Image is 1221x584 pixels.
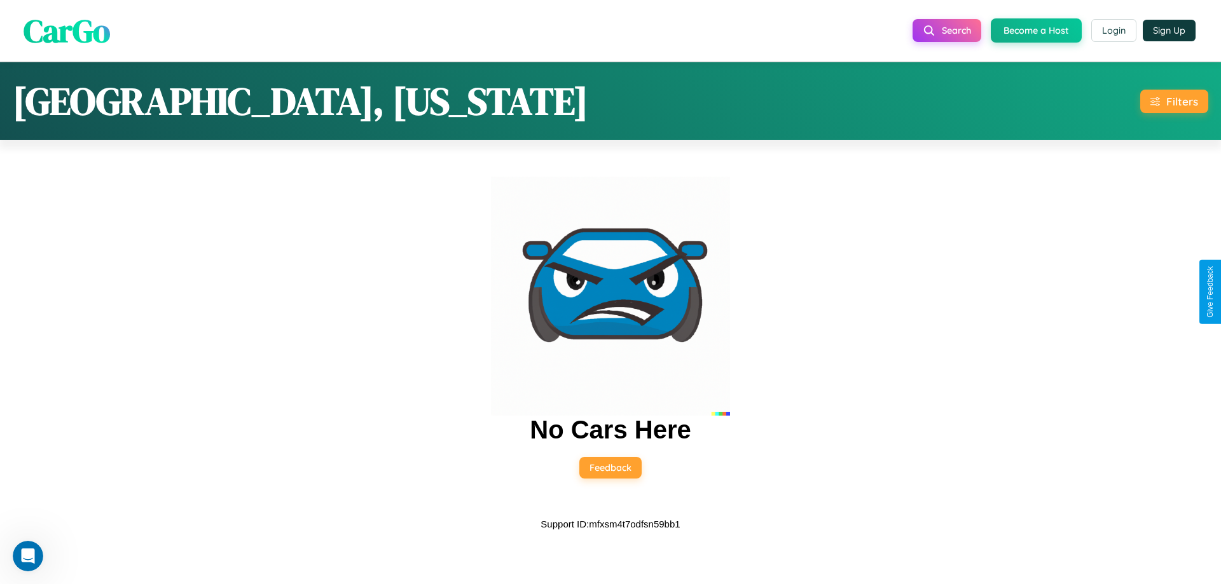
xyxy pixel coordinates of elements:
img: car [491,177,730,416]
div: Filters [1166,95,1198,108]
p: Support ID: mfxsm4t7odfsn59bb1 [541,515,680,533]
button: Filters [1140,90,1208,113]
button: Become a Host [991,18,1082,43]
iframe: Intercom live chat [13,541,43,571]
button: Search [913,19,981,42]
h2: No Cars Here [530,416,691,444]
button: Login [1091,19,1136,42]
button: Sign Up [1143,20,1196,41]
h1: [GEOGRAPHIC_DATA], [US_STATE] [13,75,588,127]
button: Feedback [579,457,642,479]
span: CarGo [24,8,110,52]
div: Give Feedback [1206,266,1215,318]
span: Search [942,25,971,36]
